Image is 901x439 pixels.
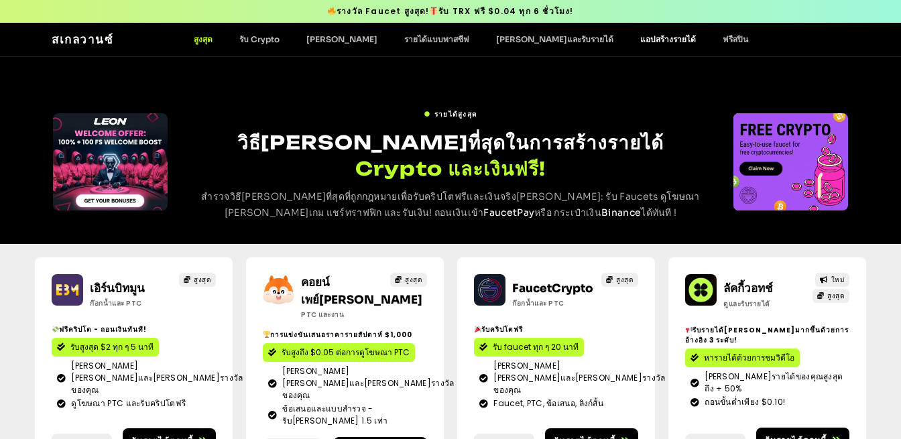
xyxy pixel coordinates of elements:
[723,34,748,44] font: ฟรีสปิน
[70,341,154,353] font: รับสูงสุด $2 ทุก ๆ 5 นาที
[430,7,438,15] img: 🎁
[475,326,481,332] img: 🎉
[90,298,142,308] font: ก๊อกน้ำและ PTC
[483,206,534,218] a: FaucetPay
[733,113,848,210] div: 1 / 3
[337,5,430,17] font: รางวัล Faucet สูงสุด!
[282,365,454,401] font: [PERSON_NAME][PERSON_NAME]และ[PERSON_NAME]รางวัลของคุณ
[282,347,410,358] font: รับสูงถึง $0.05 ต่อการดูโฆษณา PTC
[390,273,428,287] a: สูงสุด
[827,291,845,301] font: สูงสุด
[180,33,226,46] a: สูงสุด
[328,7,336,15] img: 🔥
[391,33,483,46] a: รายได้แบบพาสซีฟ
[723,299,770,309] font: ดูและรับรายได้
[263,331,270,338] img: 🏆
[226,33,293,46] a: รับ Crypto
[52,326,59,332] img: 💸
[282,403,387,426] font: ข้อเสนอและแบบสำรวจ - รับ[PERSON_NAME] 1.5 เท่า
[733,113,848,210] div: สไลด์
[493,360,665,395] font: [PERSON_NAME][PERSON_NAME]และ[PERSON_NAME]รางวัลของคุณ
[180,33,762,46] nav: เมนู
[493,341,579,353] font: รับ faucet ทุก ๆ 20 นาที
[723,281,773,296] a: ลัคกี้วอทช์
[601,273,639,287] a: สูงสุด
[640,34,696,44] font: แอปสร้างรายได้
[434,110,478,119] font: รายได้สูงสุด
[627,33,709,46] a: แอปสร้างรายได้
[616,275,634,285] font: สูงสุด
[59,324,147,334] font: ฟรีคริปโต - ถอนเงินทันที!
[263,343,415,362] a: รับสูงถึง $0.05 ต่อการดูโฆษณา PTC
[52,32,113,46] a: สเกลวานซ์
[194,275,211,285] font: สูงสุด
[705,396,785,407] font: ถอนขั้นต่ำเพียง $0.10!
[90,281,145,296] a: เอิร์นบิทมูน
[815,273,849,287] a: ใหม่
[831,275,845,285] font: ใหม่
[534,206,601,218] font: หรือ กระเป๋าเงิน
[201,190,699,218] font: สำรวจวิธี[PERSON_NAME]ที่สุดที่ถูกกฎหมายเพื่อรับคริปโตฟรีและเงินจริง[PERSON_NAME]: รับ Faucets ดู...
[686,326,693,333] img: 📢
[404,34,469,44] font: รายได้แบบพาสซีฟ
[685,325,849,345] font: รับรายได้[PERSON_NAME]มากขึ้นด้วยการอ้างอิง 3 ระดับ!
[301,310,344,320] font: ptc และงาน
[496,34,613,44] font: [PERSON_NAME]และรับรายได้
[71,360,243,395] font: [PERSON_NAME][PERSON_NAME]และ[PERSON_NAME]รางวัลของคุณ
[474,338,584,357] a: รับ faucet ทุก ๆ 20 นาที
[438,5,573,17] font: รับ TRX ฟรี $0.04 ทุก 6 ชั่วโมง!
[481,324,523,334] font: รับคริปโตฟรี
[601,206,641,218] a: Binance
[355,157,546,180] font: Crypto และเงินฟรี!
[704,352,794,363] font: หารายได้ด้วยการชมวิดีโอ
[705,371,843,394] font: [PERSON_NAME]รายได้ของคุณสูงสุดถึง + 50%
[512,298,564,308] font: ก๊อกน้ำและ PTC
[709,33,762,46] a: ฟรีสปิน
[813,289,850,303] a: สูงสุด
[405,275,422,285] font: สูงสุด
[237,131,664,154] font: วิธี[PERSON_NAME]ที่สุดในการสร้างรายได้
[270,330,412,340] font: การแข่งขันเสนอราคารายสัปดาห์ $1,000
[194,34,213,44] font: สูงสุด
[52,338,159,357] a: รับสูงสุด $2 ทุก ๆ 5 นาที
[493,397,603,409] font: Faucet, PTC, ข้อเสนอ, ลิงก์สั้น
[71,397,186,409] font: ดูโฆษณา PTC และรับคริปโตฟรี
[179,273,217,287] a: สูงสุด
[306,34,377,44] font: [PERSON_NAME]
[424,104,478,119] a: รายได้สูงสุด
[239,34,280,44] font: รับ Crypto
[53,113,168,210] div: สไลด์
[293,33,391,46] a: [PERSON_NAME]
[641,206,676,218] font: ได้ทันที !
[512,281,593,296] a: FaucetCrypto
[301,275,422,307] a: คอยน์เพย์[PERSON_NAME]
[685,349,800,367] a: หารายได้ด้วยการชมวิดีโอ
[483,33,627,46] a: [PERSON_NAME]และรับรายได้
